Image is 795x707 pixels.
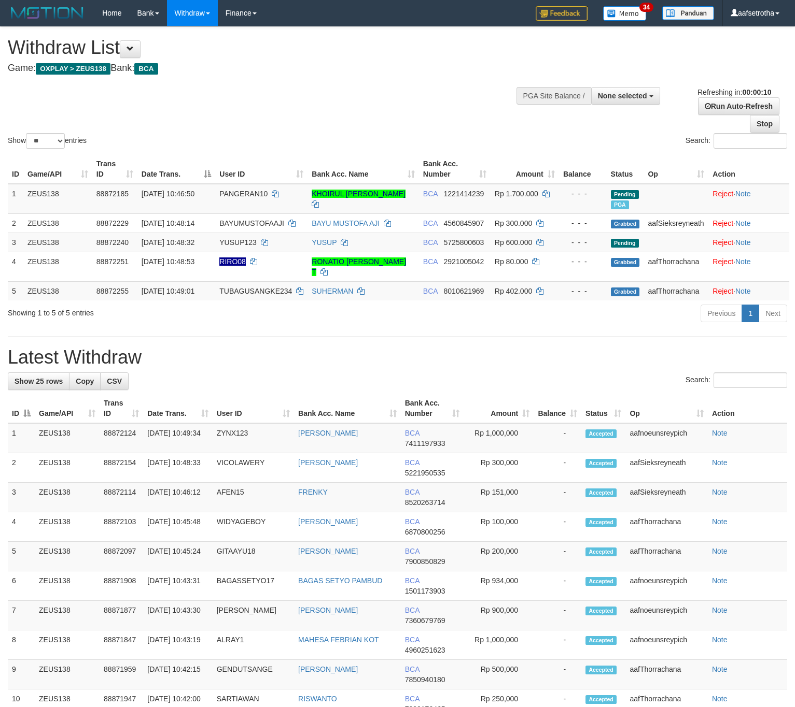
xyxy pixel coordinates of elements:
span: Copy 7411197933 to clipboard [405,439,445,448]
span: BCA [423,219,438,227]
a: KHOIRUL [PERSON_NAME] [312,190,406,198]
a: YUSUP [312,238,337,247]
span: Copy 4960251623 to clipboard [405,646,445,654]
span: BCA [405,429,420,437]
span: Marked by aafnoeunsreypich [611,200,629,209]
td: VICOLAWERY [213,453,294,483]
span: Grabbed [611,220,640,228]
td: ZEUS138 [35,423,100,453]
th: Date Trans.: activate to sort column ascending [143,394,212,423]
a: 1 [742,305,759,322]
img: panduan.png [662,6,714,20]
th: Status: activate to sort column ascending [581,394,625,423]
span: 88872185 [96,190,129,198]
th: Trans ID: activate to sort column ascending [92,154,137,184]
span: Accepted [585,488,617,497]
td: Rp 500,000 [464,660,534,689]
td: · [708,252,789,281]
a: Show 25 rows [8,372,69,390]
td: 4 [8,512,35,542]
a: Note [735,238,751,247]
a: RISWANTO [298,695,337,703]
td: [DATE] 10:48:33 [143,453,212,483]
th: User ID: activate to sort column ascending [213,394,294,423]
td: 3 [8,233,23,252]
td: · [708,281,789,300]
a: Note [735,257,751,266]
td: [DATE] 10:46:12 [143,483,212,512]
a: [PERSON_NAME] [298,429,358,437]
div: - - - [563,237,603,248]
th: Game/API: activate to sort column ascending [35,394,100,423]
td: 5 [8,542,35,571]
th: Bank Acc. Number: activate to sort column ascending [419,154,491,184]
a: Note [712,547,728,555]
span: 34 [639,3,653,12]
div: - - - [563,218,603,228]
td: ZEUS138 [35,483,100,512]
td: aafnoeunsreypich [625,571,707,601]
div: - - - [563,286,603,296]
div: - - - [563,256,603,267]
span: BCA [405,517,420,526]
span: Copy 6870800256 to clipboard [405,528,445,536]
td: 8 [8,630,35,660]
label: Show entries [8,133,87,149]
span: Rp 600.000 [495,238,532,247]
span: Rp 402.000 [495,287,532,295]
td: 6 [8,571,35,601]
h4: Game: Bank: [8,63,520,74]
td: aafnoeunsreypich [625,423,707,453]
select: Showentries [26,133,65,149]
td: Rp 1,000,000 [464,630,534,660]
span: Accepted [585,607,617,615]
td: GITAAYU18 [213,542,294,571]
td: Rp 300,000 [464,453,534,483]
span: Copy 7850940180 to clipboard [405,675,445,684]
span: Accepted [585,636,617,645]
a: MAHESA FEBRIAN KOT [298,636,379,644]
span: Accepted [585,459,617,468]
td: aafThorrachana [625,512,707,542]
th: Bank Acc. Name: activate to sort column ascending [308,154,419,184]
td: [DATE] 10:49:34 [143,423,212,453]
h1: Withdraw List [8,37,520,58]
a: Note [712,517,728,526]
td: GENDUTSANGE [213,660,294,689]
td: Rp 151,000 [464,483,534,512]
td: - [534,571,581,601]
a: [PERSON_NAME] [298,547,358,555]
a: Reject [713,190,733,198]
a: Note [712,488,728,496]
td: 4 [8,252,23,281]
td: [DATE] 10:43:19 [143,630,212,660]
td: - [534,630,581,660]
td: 2 [8,213,23,233]
span: None selected [598,92,647,100]
th: Op: activate to sort column ascending [644,154,708,184]
td: ZYNX123 [213,423,294,453]
td: · [708,184,789,214]
span: Copy 8520263714 to clipboard [405,498,445,507]
a: Run Auto-Refresh [698,97,779,115]
td: 88871847 [100,630,143,660]
th: Amount: activate to sort column ascending [491,154,559,184]
td: aafThorrachana [644,252,708,281]
td: ZEUS138 [23,252,92,281]
span: Copy 1501173903 to clipboard [405,587,445,595]
a: Note [712,429,728,437]
span: BCA [423,287,438,295]
span: BCA [405,547,420,555]
span: Copy 8010621969 to clipboard [444,287,484,295]
th: Action [708,394,787,423]
a: Reject [713,219,733,227]
th: Balance: activate to sort column ascending [534,394,581,423]
span: Copy 7900850829 to clipboard [405,557,445,566]
a: Copy [69,372,101,390]
a: Reject [713,287,733,295]
td: [DATE] 10:45:48 [143,512,212,542]
span: Pending [611,190,639,199]
span: CSV [107,377,122,385]
th: Date Trans.: activate to sort column descending [137,154,216,184]
span: Rp 300.000 [495,219,532,227]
